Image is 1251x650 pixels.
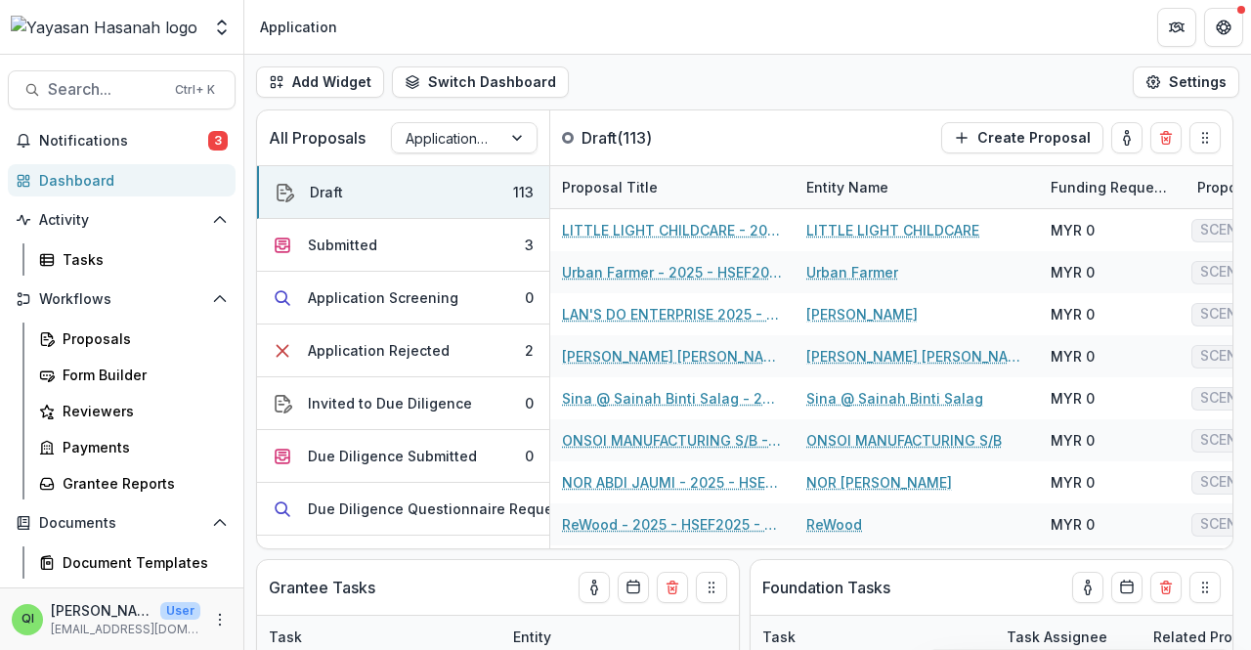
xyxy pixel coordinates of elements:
[8,164,236,196] a: Dashboard
[39,170,220,191] div: Dashboard
[63,437,220,457] div: Payments
[618,572,649,603] button: Calendar
[308,393,472,413] div: Invited to Due Diligence
[48,80,163,99] span: Search...
[308,340,450,361] div: Application Rejected
[806,514,862,535] a: ReWood
[1189,122,1221,153] button: Drag
[308,498,583,519] div: Due Diligence Questionnaire Requested
[550,166,795,208] div: Proposal Title
[525,287,534,308] div: 0
[160,602,200,620] p: User
[8,586,236,618] button: Open Contacts
[31,431,236,463] a: Payments
[562,430,783,451] a: ONSOI MANUFACTURING S/B - 2025 - HSEF2025 - SCENIC
[308,235,377,255] div: Submitted
[1051,430,1095,451] div: MYR 0
[562,262,783,282] a: Urban Farmer - 2025 - HSEF2025 - SCENIC
[1039,166,1186,208] div: Funding Requested
[257,325,549,377] button: Application Rejected2
[1111,122,1143,153] button: toggle-assigned-to-me
[806,472,952,493] a: NOR [PERSON_NAME]
[1150,122,1182,153] button: Delete card
[1200,264,1251,281] span: SCENIC
[257,483,549,536] button: Due Diligence Questionnaire Requested0
[657,572,688,603] button: Delete card
[39,515,204,532] span: Documents
[1051,514,1095,535] div: MYR 0
[806,220,979,240] a: LITTLE LIGHT CHILDCARE
[22,613,34,626] div: Qistina Izahan
[39,133,208,150] span: Notifications
[63,249,220,270] div: Tasks
[762,576,890,599] p: Foundation Tasks
[51,621,200,638] p: [EMAIL_ADDRESS][DOMAIN_NAME]
[1051,304,1095,325] div: MYR 0
[806,388,983,409] a: Sina @ Sainah Binti Salag
[63,473,220,494] div: Grantee Reports
[8,70,236,109] button: Search...
[8,283,236,315] button: Open Workflows
[8,204,236,236] button: Open Activity
[795,166,1039,208] div: Entity Name
[513,182,534,202] div: 113
[31,467,236,499] a: Grantee Reports
[260,17,337,37] div: Application
[308,287,458,308] div: Application Screening
[31,243,236,276] a: Tasks
[51,600,152,621] p: [PERSON_NAME]
[257,377,549,430] button: Invited to Due Diligence0
[31,395,236,427] a: Reviewers
[1051,346,1095,367] div: MYR 0
[63,328,220,349] div: Proposals
[392,66,569,98] button: Switch Dashboard
[525,340,534,361] div: 2
[256,66,384,98] button: Add Widget
[208,131,228,151] span: 3
[1200,306,1251,323] span: SCENIC
[1200,222,1251,238] span: SCENIC
[1200,348,1251,365] span: SCENIC
[1051,262,1095,282] div: MYR 0
[1051,220,1095,240] div: MYR 0
[562,346,783,367] a: [PERSON_NAME] [PERSON_NAME] - 2025 - HSEF2025 - SCENIC
[269,576,375,599] p: Grantee Tasks
[63,401,220,421] div: Reviewers
[582,126,728,150] p: Draft ( 113 )
[696,572,727,603] button: Drag
[550,177,669,197] div: Proposal Title
[1150,572,1182,603] button: Delete card
[252,13,345,41] nav: breadcrumb
[208,608,232,631] button: More
[31,323,236,355] a: Proposals
[257,219,549,272] button: Submitted3
[525,393,534,413] div: 0
[562,472,783,493] a: NOR ABDI JAUMI - 2025 - HSEF2025 - SCENIC
[1039,177,1186,197] div: Funding Requested
[308,446,477,466] div: Due Diligence Submitted
[257,166,549,219] button: Draft113
[1200,390,1251,407] span: SCENIC
[1200,432,1251,449] span: SCENIC
[562,514,783,535] a: ReWood - 2025 - HSEF2025 - SCENIC
[310,182,343,202] div: Draft
[806,304,918,325] a: [PERSON_NAME]
[806,262,898,282] a: Urban Farmer
[806,430,1002,451] a: ONSOI MANUFACTURING S/B
[941,122,1103,153] button: Create Proposal
[1204,8,1243,47] button: Get Help
[1200,516,1251,533] span: SCENIC
[795,177,900,197] div: Entity Name
[39,291,204,308] span: Workflows
[31,359,236,391] a: Form Builder
[525,235,534,255] div: 3
[63,365,220,385] div: Form Builder
[171,79,219,101] div: Ctrl + K
[1051,388,1095,409] div: MYR 0
[525,446,534,466] div: 0
[562,220,783,240] a: LITTLE LIGHT CHILDCARE - 2025 - HSEF2025 - SCENIC
[1200,474,1251,491] span: SCENIC
[8,125,236,156] button: Notifications3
